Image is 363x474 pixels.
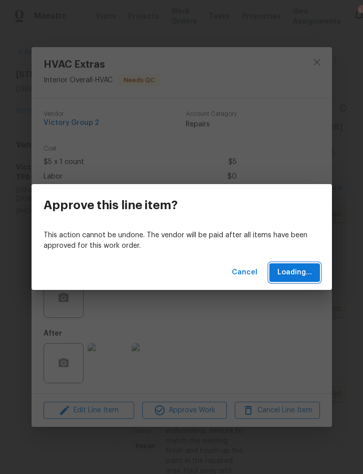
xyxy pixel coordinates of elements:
button: Cancel [228,263,261,282]
span: Cancel [232,266,257,279]
p: This action cannot be undone. The vendor will be paid after all items have been approved for this... [44,230,320,251]
span: Loading... [277,266,312,279]
button: Loading... [269,263,320,282]
h3: Approve this line item? [44,198,178,212]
